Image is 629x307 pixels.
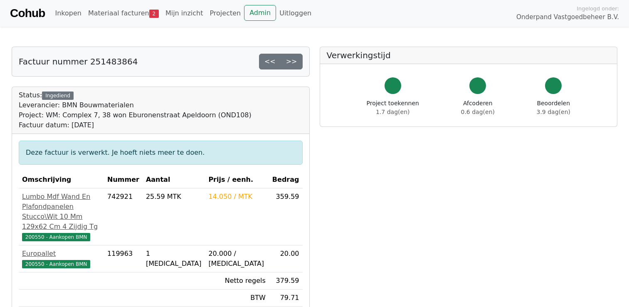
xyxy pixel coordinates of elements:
[276,5,315,22] a: Uitloggen
[22,192,101,232] div: Lumbo Mdf Wand En Plafondpanelen Stucco\Wit 10 Mm 129x62 Cm 4 Zijdig Tg
[269,245,303,272] td: 20.00
[143,171,205,188] th: Aantal
[10,3,45,23] a: Cohub
[367,99,419,116] div: Project toekennen
[104,245,143,272] td: 119963
[516,12,619,22] span: Onderpand Vastgoedbeheer B.V.
[205,171,269,188] th: Prijs / eenh.
[19,90,252,130] div: Status:
[259,54,281,69] a: <<
[269,272,303,290] td: 379.59
[269,290,303,307] td: 79.71
[85,5,162,22] a: Materiaal facturen2
[206,5,244,22] a: Projecten
[104,188,143,245] td: 742921
[244,5,276,21] a: Admin
[149,10,159,18] span: 2
[281,54,303,69] a: >>
[162,5,207,22] a: Mijn inzicht
[19,110,252,120] div: Project: WM: Complex 7, 38 won Eburonenstraat Apeldoorn (OND108)
[42,92,73,100] div: Ingediend
[22,233,90,241] span: 200550 - Aankopen BMN
[52,5,84,22] a: Inkopen
[327,50,611,60] h5: Verwerkingstijd
[537,99,570,116] div: Beoordelen
[22,249,101,259] div: Europallet
[19,171,104,188] th: Omschrijving
[461,109,495,115] span: 0.6 dag(en)
[19,57,138,67] h5: Factuur nummer 251483864
[19,120,252,130] div: Factuur datum: [DATE]
[146,192,202,202] div: 25.59 MTK
[22,260,90,268] span: 200550 - Aankopen BMN
[208,192,265,202] div: 14.050 / MTK
[537,109,570,115] span: 3.9 dag(en)
[19,100,252,110] div: Leverancier: BMN Bouwmaterialen
[269,171,303,188] th: Bedrag
[19,141,303,165] div: Deze factuur is verwerkt. Je hoeft niets meer te doen.
[208,249,265,269] div: 20.000 / [MEDICAL_DATA]
[269,188,303,245] td: 359.59
[146,249,202,269] div: 1 [MEDICAL_DATA]
[376,109,409,115] span: 1.7 dag(en)
[577,5,619,12] span: Ingelogd onder:
[461,99,495,116] div: Afcoderen
[104,171,143,188] th: Nummer
[205,272,269,290] td: Netto regels
[205,290,269,307] td: BTW
[22,192,101,242] a: Lumbo Mdf Wand En Plafondpanelen Stucco\Wit 10 Mm 129x62 Cm 4 Zijdig Tg200550 - Aankopen BMN
[22,249,101,269] a: Europallet200550 - Aankopen BMN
